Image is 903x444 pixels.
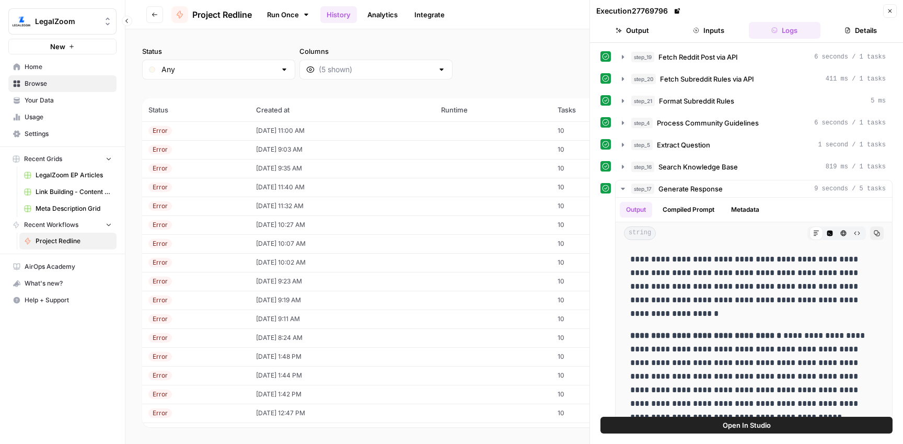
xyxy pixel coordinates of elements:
div: Error [148,408,172,418]
button: Logs [749,22,821,39]
a: Home [8,59,117,75]
span: Meta Description Grid [36,204,112,213]
td: [DATE] 9:35 AM [250,159,435,178]
th: Runtime [435,98,551,121]
td: 10 [551,159,643,178]
span: Your Data [25,96,112,105]
button: What's new? [8,275,117,292]
span: step_16 [631,162,654,172]
td: 10 [551,366,643,385]
td: [DATE] 9:23 AM [250,272,435,291]
span: LegalZoom EP Articles [36,170,112,180]
span: Project Redline [192,8,252,21]
div: Error [148,126,172,135]
span: step_5 [631,140,653,150]
div: Error [148,183,172,192]
button: 1 second / 1 tasks [616,136,892,153]
td: 10 [551,423,643,441]
span: 819 ms / 1 tasks [826,162,886,172]
a: Usage [8,109,117,126]
td: 10 [551,140,643,159]
td: [DATE] 8:24 AM [250,328,435,347]
a: Link Building - Content Briefs [19,184,117,200]
div: Error [148,314,172,324]
div: Error [148,220,172,230]
a: Browse [8,75,117,92]
button: New [8,39,117,54]
label: Columns [299,46,453,56]
div: Execution 27769796 [596,6,682,16]
a: LegalZoom EP Articles [19,167,117,184]
a: History [320,6,357,23]
td: 10 [551,253,643,272]
span: step_19 [631,52,654,62]
span: AirOps Academy [25,262,112,271]
span: 9 seconds / 5 tasks [814,184,886,193]
td: [DATE] 1:48 PM [250,347,435,366]
button: 6 seconds / 1 tasks [616,49,892,65]
span: Search Knowledge Base [658,162,738,172]
span: 6 seconds / 1 tasks [814,52,886,62]
input: (5 shown) [319,64,433,75]
td: 10 [551,347,643,366]
span: Fetch Reddit Post via API [658,52,738,62]
div: What's new? [9,276,116,291]
img: LegalZoom Logo [12,12,31,31]
input: Any [161,64,276,75]
span: Home [25,62,112,72]
button: Workspace: LegalZoom [8,8,117,35]
th: Status [142,98,250,121]
button: 819 ms / 1 tasks [616,158,892,175]
td: [DATE] 10:02 AM [250,253,435,272]
div: Error [148,352,172,361]
button: Metadata [725,202,766,218]
td: [DATE] 11:00 AM [250,121,435,140]
td: [DATE] 12:46 PM [250,423,435,441]
td: 10 [551,291,643,310]
td: [DATE] 12:47 PM [250,404,435,423]
td: [DATE] 1:44 PM [250,366,435,385]
td: [DATE] 9:03 AM [250,140,435,159]
span: step_20 [631,74,656,84]
span: Settings [25,129,112,139]
span: step_4 [631,118,653,128]
td: [DATE] 9:19 AM [250,291,435,310]
button: Inputs [673,22,745,39]
td: [DATE] 1:42 PM [250,385,435,404]
td: 10 [551,404,643,423]
span: step_17 [631,184,654,194]
span: Browse [25,79,112,88]
span: Usage [25,112,112,122]
a: Run Once [260,6,316,24]
span: Link Building - Content Briefs [36,187,112,197]
td: [DATE] 10:27 AM [250,215,435,234]
button: Details [825,22,897,39]
div: Error [148,295,172,305]
button: Output [596,22,668,39]
span: 1 second / 1 tasks [818,140,886,150]
button: Compiled Prompt [656,202,721,218]
span: Generate Response [658,184,723,194]
div: Error [148,239,172,248]
td: 10 [551,121,643,140]
span: 5 ms [871,96,886,106]
span: Fetch Subreddit Rules via API [660,74,754,84]
button: Help + Support [8,292,117,309]
td: 10 [551,234,643,253]
div: Error [148,201,172,211]
button: Recent Grids [8,151,117,167]
td: 10 [551,328,643,347]
td: [DATE] 9:11 AM [250,310,435,328]
a: Integrate [408,6,451,23]
span: Recent Grids [24,154,62,164]
div: Error [148,164,172,173]
a: Project Redline [19,233,117,249]
span: New [50,41,65,52]
th: Created at [250,98,435,121]
span: Project Redline [36,236,112,246]
td: [DATE] 10:07 AM [250,234,435,253]
span: Extract Question [657,140,710,150]
span: Open In Studio [723,420,771,430]
button: Output [620,202,652,218]
a: Meta Description Grid [19,200,117,217]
